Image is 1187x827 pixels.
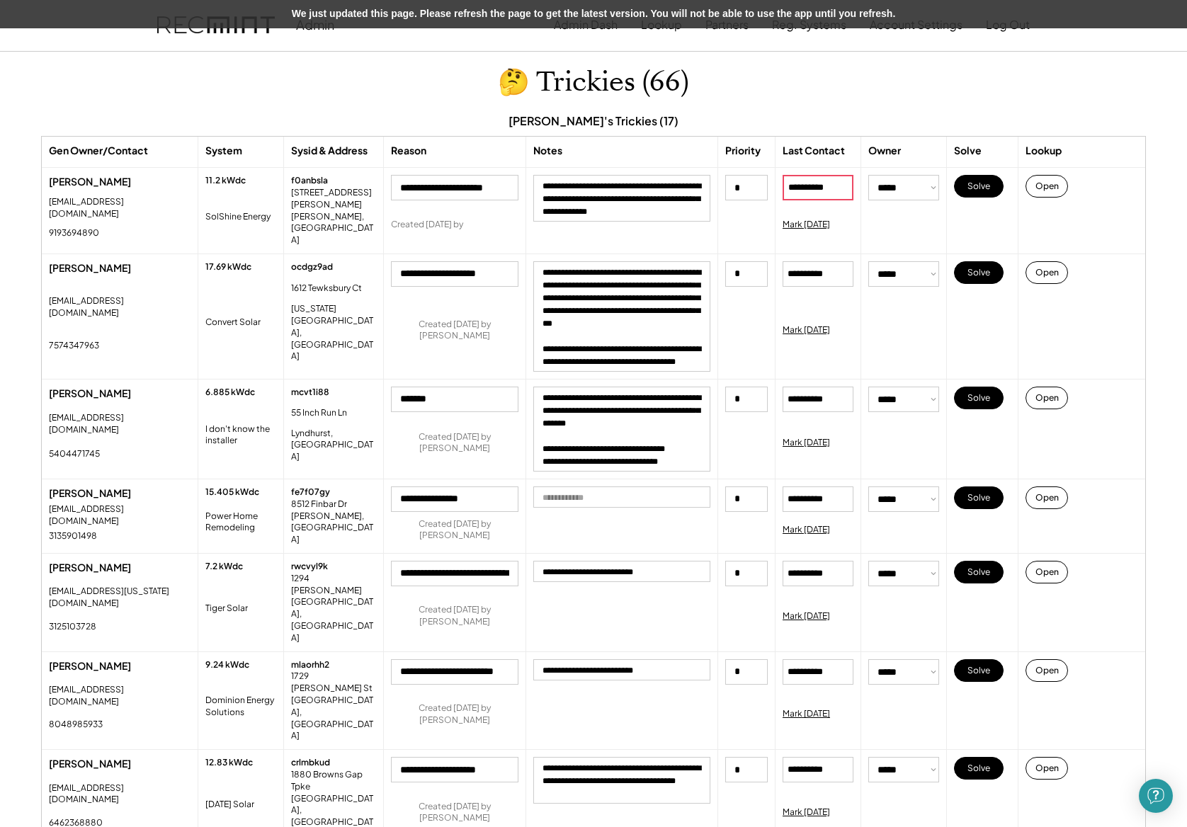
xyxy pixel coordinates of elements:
div: 1294 [PERSON_NAME] [291,573,376,597]
div: [PERSON_NAME], [GEOGRAPHIC_DATA] [291,511,376,546]
div: Created [DATE] by [391,219,463,231]
div: 7.2 kWdc [205,561,243,573]
div: [GEOGRAPHIC_DATA], [GEOGRAPHIC_DATA] [291,596,376,644]
div: 3135901498 [49,530,97,542]
div: rwcvyl9k [291,561,328,573]
div: [EMAIL_ADDRESS][DOMAIN_NAME] [49,196,191,220]
div: Dominion Energy Solutions [205,695,276,719]
div: Mark [DATE] [783,524,830,536]
button: Open [1026,659,1068,682]
div: mlaorhh2 [291,659,329,671]
div: [PERSON_NAME]'s Trickies (17) [509,113,678,129]
div: Created [DATE] by [PERSON_NAME] [391,431,518,455]
button: Solve [954,175,1004,198]
div: [PERSON_NAME] [49,561,191,575]
div: Mark [DATE] [783,610,830,622]
div: f0anbsla [291,175,328,187]
div: [PERSON_NAME] [49,659,191,673]
div: 15.405 kWdc [205,486,259,498]
div: [PERSON_NAME] [49,757,191,771]
div: Reason [391,144,426,158]
div: 6.885 kWdc [205,387,255,399]
button: Open [1026,175,1068,198]
div: [EMAIL_ADDRESS][DOMAIN_NAME] [49,295,191,319]
div: crlmbkud [291,757,330,769]
button: Open [1026,486,1068,509]
div: I don't know the installer [205,423,276,447]
div: Created [DATE] by [PERSON_NAME] [391,801,518,825]
div: Created [DATE] by [PERSON_NAME] [391,604,518,628]
div: [EMAIL_ADDRESS][DOMAIN_NAME] [49,782,191,806]
div: [PERSON_NAME] [49,175,191,189]
button: Open [1026,561,1068,583]
div: Mark [DATE] [783,806,830,819]
div: 11.2 kWdc [205,175,246,187]
div: fe7f07gy [291,486,330,498]
div: Mark [DATE] [783,219,830,231]
div: 12.83 kWdc [205,757,253,769]
div: [GEOGRAPHIC_DATA], [GEOGRAPHIC_DATA] [291,695,376,742]
div: 3125103728 [49,621,96,633]
div: Solve [954,144,982,158]
div: 8512 Finbar Dr [291,498,369,511]
div: System [205,144,242,158]
div: 1729 [PERSON_NAME] St [291,671,376,695]
div: 9.24 kWdc [205,659,249,671]
div: 7574347963 [49,340,99,352]
div: [DATE] Solar [205,799,254,811]
button: Solve [954,659,1004,682]
div: Lyndhurst, [GEOGRAPHIC_DATA] [291,428,376,463]
div: [PERSON_NAME] [49,486,191,501]
div: 1612 Tewksbury Ct [291,283,369,295]
div: Mark [DATE] [783,708,830,720]
div: Tiger Solar [205,603,248,615]
div: Created [DATE] by [PERSON_NAME] [391,702,518,726]
div: Power Home Remodeling [205,511,276,535]
div: [STREET_ADDRESS][PERSON_NAME] [291,187,376,211]
div: SolShine Energy [205,211,271,223]
button: Open [1026,261,1068,284]
button: Open [1026,757,1068,780]
div: [PERSON_NAME] [49,387,191,401]
div: 1880 Browns Gap Tpke [291,769,376,793]
div: Priority [725,144,761,158]
div: Mark [DATE] [783,324,830,336]
div: [PERSON_NAME] [49,261,191,275]
div: ocdgz9ad [291,261,333,273]
button: Solve [954,261,1004,284]
div: Last Contact [783,144,845,158]
div: Mark [DATE] [783,437,830,449]
div: Open Intercom Messenger [1139,779,1173,813]
div: 55 Inch Run Ln [291,407,369,419]
button: Solve [954,757,1004,780]
div: Convert Solar [205,316,261,329]
div: Lookup [1026,144,1062,158]
div: 17.69 kWdc [205,261,251,273]
button: Solve [954,486,1004,509]
div: [EMAIL_ADDRESS][DOMAIN_NAME] [49,684,191,708]
button: Solve [954,561,1004,583]
div: 8048985933 [49,719,103,731]
div: Created [DATE] by [PERSON_NAME] [391,319,518,343]
button: Open [1026,387,1068,409]
div: Owner [868,144,901,158]
div: [EMAIL_ADDRESS][DOMAIN_NAME] [49,503,191,527]
div: Gen Owner/Contact [49,144,148,158]
div: mcvt1i88 [291,387,329,399]
div: Notes [533,144,562,158]
div: 9193694890 [49,227,99,239]
div: [EMAIL_ADDRESS][US_STATE][DOMAIN_NAME] [49,586,191,610]
button: Solve [954,387,1004,409]
div: Created [DATE] by [PERSON_NAME] [391,518,518,542]
div: [EMAIL_ADDRESS][DOMAIN_NAME] [49,412,191,436]
div: 5404471745 [49,448,100,460]
h1: 🤔 Trickies (66) [498,66,689,99]
div: [US_STATE][GEOGRAPHIC_DATA], [GEOGRAPHIC_DATA] [291,303,376,363]
div: [PERSON_NAME], [GEOGRAPHIC_DATA] [291,211,376,246]
div: Sysid & Address [291,144,368,158]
